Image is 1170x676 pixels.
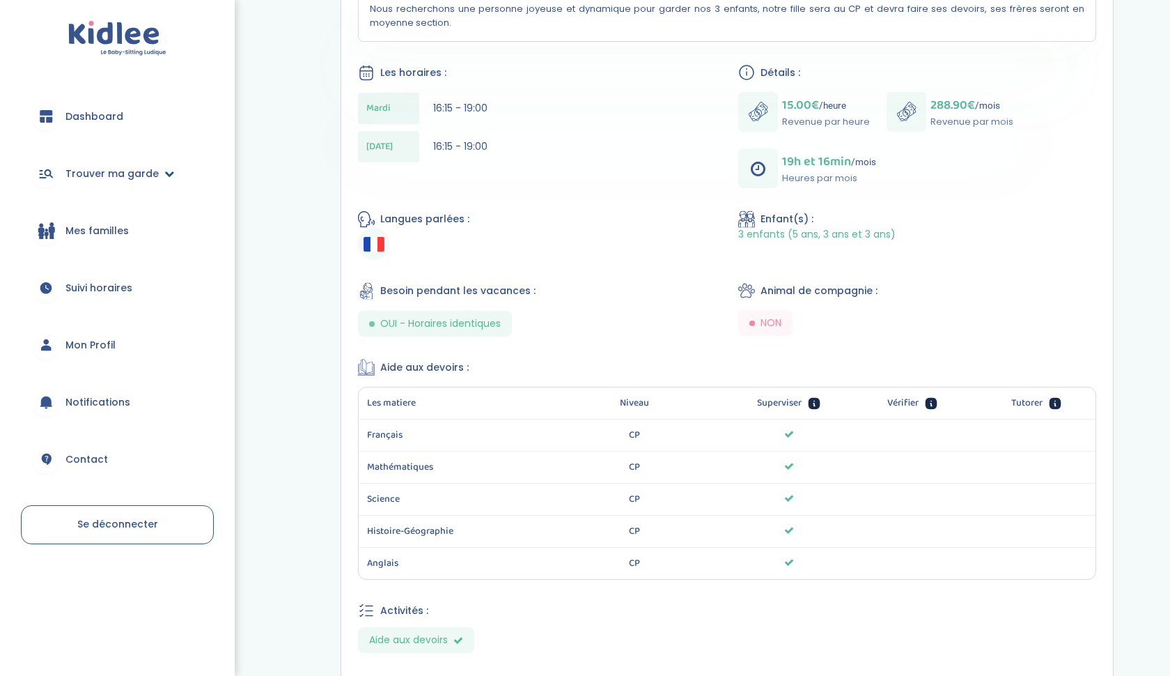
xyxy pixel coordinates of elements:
[367,524,531,539] span: Histoire-Géographie
[760,316,781,330] span: NON
[367,460,531,475] span: Mathématiques
[21,320,214,370] a: Mon Profil
[629,459,640,475] span: CP
[21,263,214,313] a: Suivi horaires
[782,171,876,185] p: Heures par mois
[65,281,132,295] span: Suivi horaires
[21,206,214,256] a: Mes familles
[21,505,214,544] a: Se déconnecter
[65,109,123,124] span: Dashboard
[367,428,531,443] span: Français
[782,152,876,171] p: /mois
[757,396,802,410] span: Superviser
[65,338,116,353] span: Mon Profil
[21,91,214,141] a: Dashboard
[380,284,536,298] span: Besoin pendant les vacances :
[366,139,393,154] span: [DATE]
[620,396,649,410] span: Niveau
[65,452,108,467] span: Contact
[77,517,158,531] span: Se déconnecter
[629,555,640,571] span: CP
[433,101,487,115] span: 16:15 - 19:00
[782,95,819,115] span: 15.00€
[21,148,214,199] a: Trouver ma garde
[738,228,896,241] span: 3 enfants (5 ans, 3 ans et 3 ans)
[364,237,384,252] img: Français
[629,427,640,443] span: CP
[930,115,1013,129] p: Revenue par mois
[629,523,640,539] span: CP
[380,316,501,331] span: OUI - Horaires identiques
[21,434,214,484] a: Contact
[370,2,1084,30] p: Nous recherchons une personne joyeuse et dynamique pour garder nos 3 enfants, notre fille sera au...
[930,95,975,115] span: 288.90€
[367,492,531,507] span: Science
[433,139,487,153] span: 16:15 - 19:00
[367,396,416,410] span: Les matiere
[366,101,391,116] span: Mardi
[65,395,130,410] span: Notifications
[760,284,877,298] span: Animal de compagnie :
[782,95,870,115] p: /heure
[380,66,446,80] span: Les horaires :
[380,212,469,226] span: Langues parlées :
[358,627,474,653] span: Aide aux devoirs
[65,167,159,181] span: Trouver ma garde
[887,396,919,410] span: Vérifier
[68,21,166,56] img: logo.svg
[930,95,1013,115] p: /mois
[760,66,800,80] span: Détails :
[782,152,851,171] span: 19h et 16min
[21,377,214,427] a: Notifications
[629,491,640,507] span: CP
[380,360,469,375] span: Aide aux devoirs :
[782,115,870,129] p: Revenue par heure
[760,212,813,226] span: Enfant(s) :
[380,604,428,618] span: Activités :
[65,224,129,238] span: Mes familles
[1011,396,1043,410] span: Tutorer
[367,556,531,571] span: Anglais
